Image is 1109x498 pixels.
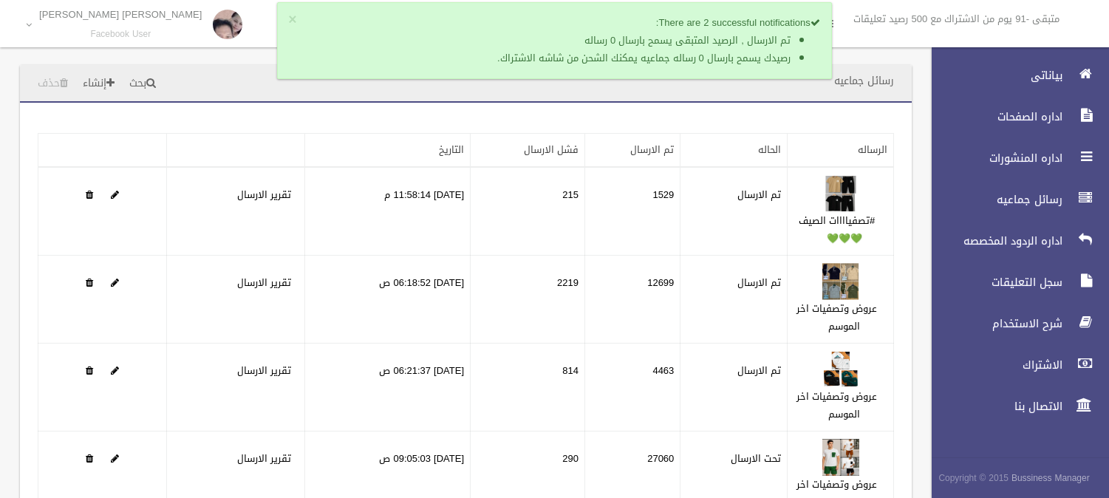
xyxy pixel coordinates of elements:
[39,29,202,40] small: Facebook User
[919,316,1067,331] span: شرح الاستخدام
[822,273,859,292] a: Edit
[584,344,680,432] td: 4463
[305,256,471,344] td: [DATE] 06:18:52 ص
[237,185,291,204] a: تقرير الارسال
[123,70,162,98] a: بحث
[822,351,859,388] img: 638921317530789184.jpeg
[822,449,859,468] a: Edit
[938,470,1009,486] span: Copyright © 2015
[111,361,119,380] a: Edit
[919,142,1109,174] a: اداره المنشورات
[919,192,1067,207] span: رسائل جماعيه
[822,439,859,476] img: 638921418524610699.jpeg
[796,299,877,335] a: عروض وتصفيات اخر الموسم
[737,274,781,292] label: تم الارسال
[656,13,820,32] strong: There are 2 successful notifications:
[680,134,788,168] th: الحاله
[919,358,1067,372] span: الاشتراك
[919,390,1109,423] a: الاتصال بنا
[919,100,1109,133] a: اداره الصفحات
[919,151,1067,166] span: اداره المنشورات
[919,349,1109,381] a: الاشتراك
[919,307,1109,340] a: شرح الاستخدام
[111,273,119,292] a: Edit
[39,9,202,20] p: [PERSON_NAME] [PERSON_NAME]
[77,70,120,98] a: إنشاء
[288,13,296,27] button: ×
[822,361,859,380] a: Edit
[584,256,680,344] td: 12699
[919,266,1109,299] a: سجل التعليقات
[919,109,1067,124] span: اداره الصفحات
[737,362,781,380] label: تم الارسال
[919,59,1109,92] a: بياناتى
[305,344,471,432] td: [DATE] 06:21:37 ص
[630,140,674,159] a: تم الارسال
[439,140,464,159] a: التاريخ
[796,387,877,423] a: عروض وتصفيات اخر الموسم
[822,185,859,204] a: Edit
[471,167,585,256] td: 215
[822,263,859,300] img: 638921316079429509.jpeg
[471,256,585,344] td: 2219
[919,399,1067,414] span: الاتصال بنا
[919,68,1067,83] span: بياناتى
[584,167,680,256] td: 1529
[111,185,119,204] a: Edit
[471,344,585,432] td: 814
[822,175,859,212] img: 638919359666262752.jpeg
[315,50,791,67] li: رصيدك يسمح بارسال 0 رساله جماعيه يمكنك الشحن من شاشه الاشتراك.
[237,361,291,380] a: تقرير الارسال
[919,275,1067,290] span: سجل التعليقات
[919,233,1067,248] span: اداره الردود المخصصه
[1011,470,1090,486] strong: Bussiness Manager
[524,140,579,159] a: فشل الارسال
[788,134,894,168] th: الرساله
[731,450,781,468] label: تحت الارسال
[737,186,781,204] label: تم الارسال
[799,211,875,248] a: #تصفياااات الصيف💚💚💚
[315,32,791,50] li: تم الارسال , الرصيد المتبقى يسمح بارسال 0 رساله
[919,225,1109,257] a: اداره الردود المخصصه
[237,449,291,468] a: تقرير الارسال
[237,273,291,292] a: تقرير الارسال
[305,167,471,256] td: [DATE] 11:58:14 م
[919,183,1109,216] a: رسائل جماعيه
[111,449,119,468] a: Edit
[816,66,912,95] header: رسائل جماعيه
